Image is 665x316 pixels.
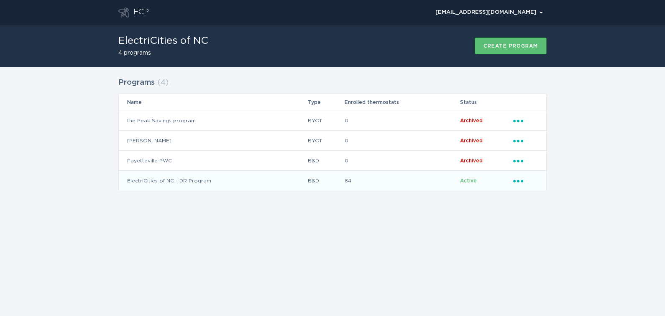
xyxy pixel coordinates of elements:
[307,131,344,151] td: BYOT
[460,94,513,111] th: Status
[119,111,546,131] tr: 54477d92027e426a97e67601c60dec57
[119,151,546,171] tr: 04fbdf2fd0cd408793a1d0425b718d4a
[475,38,547,54] button: Create program
[513,156,538,165] div: Popover menu
[344,151,460,171] td: 0
[133,8,149,18] div: ECP
[460,138,483,143] span: Archived
[119,171,307,191] td: ElectriCities of NC - DR Program
[157,79,169,86] span: ( 4 )
[435,10,543,15] div: [EMAIL_ADDRESS][DOMAIN_NAME]
[307,151,344,171] td: B&D
[460,118,483,123] span: Archived
[432,6,547,19] button: Open user account details
[344,111,460,131] td: 0
[513,136,538,145] div: Popover menu
[119,111,307,131] td: the Peak Savings program
[118,8,129,18] button: Go to dashboard
[307,111,344,131] td: BYOT
[119,131,546,151] tr: 8f08b032e15948b8889833493abc4634
[344,94,460,111] th: Enrolled thermostats
[460,158,483,163] span: Archived
[344,131,460,151] td: 0
[119,171,546,191] tr: a59225d7cfa047ee984712128038072c
[513,116,538,125] div: Popover menu
[513,176,538,185] div: Popover menu
[119,131,307,151] td: [PERSON_NAME]
[118,36,208,46] h1: ElectriCities of NC
[344,171,460,191] td: 84
[460,178,477,183] span: Active
[118,75,155,90] h2: Programs
[118,50,208,56] h2: 4 programs
[119,151,307,171] td: Fayetteville PWC
[432,6,547,19] div: Popover menu
[119,94,307,111] th: Name
[119,94,546,111] tr: Table Headers
[483,43,538,48] div: Create program
[307,94,344,111] th: Type
[307,171,344,191] td: B&D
